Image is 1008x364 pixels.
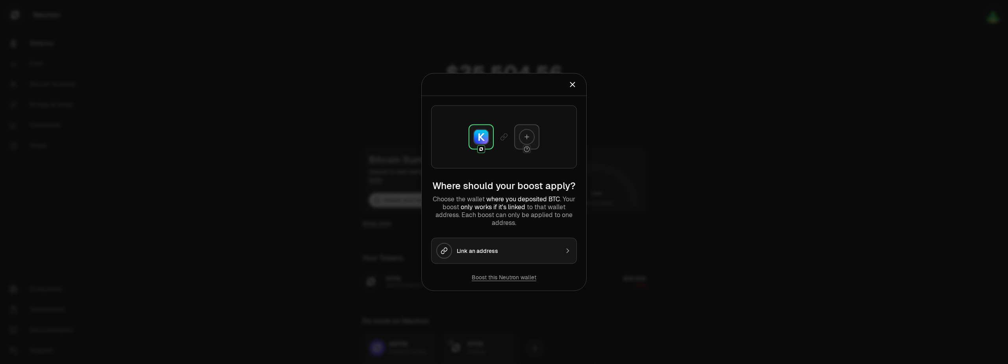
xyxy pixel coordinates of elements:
button: Close [568,79,577,90]
span: where you deposited BTC [486,195,560,203]
button: Boost this Neutron wallet [472,273,536,281]
p: Choose the wallet . Your boost to that wallet address. Each boost can only be applied to one addr... [431,195,577,227]
span: only works if it's linked [461,203,525,211]
img: Neutron Logo [478,146,485,153]
div: Link an address [457,247,559,255]
button: Link an address [431,238,577,264]
img: Keplr [474,130,488,144]
h2: Where should your boost apply? [431,180,577,192]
